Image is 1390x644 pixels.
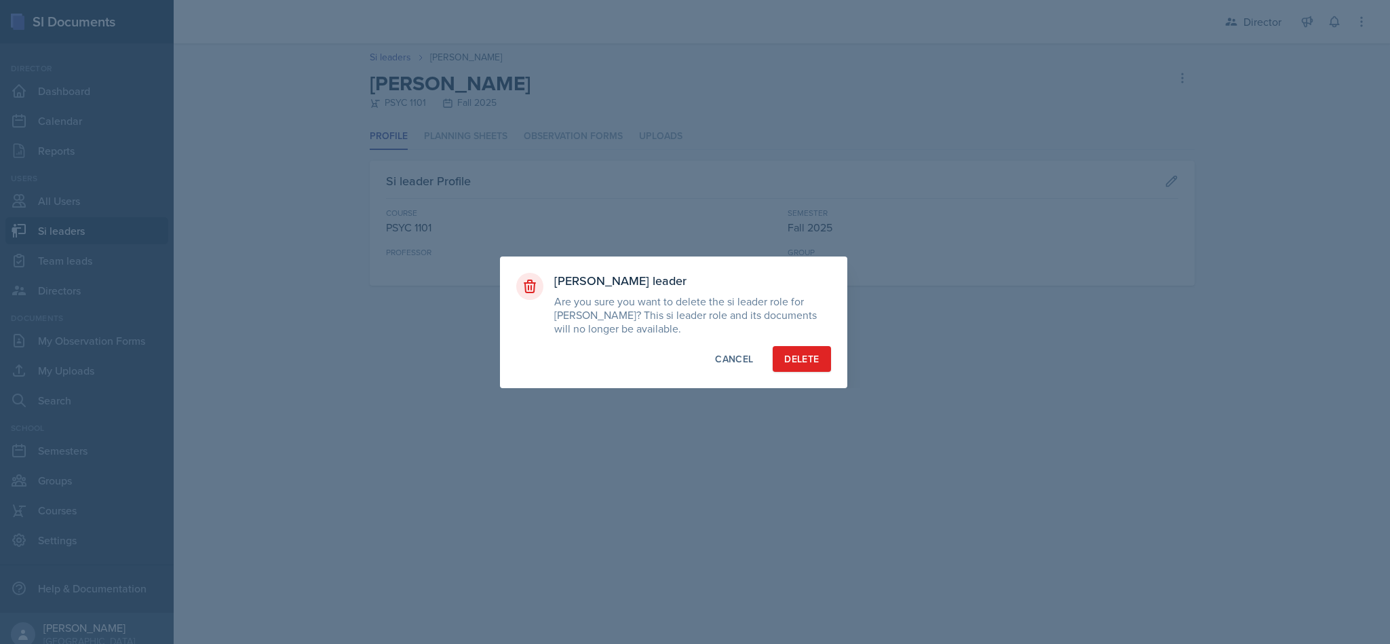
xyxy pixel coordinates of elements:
[554,273,831,289] h3: [PERSON_NAME] leader
[784,352,819,366] div: Delete
[773,346,830,372] button: Delete
[715,352,753,366] div: Cancel
[703,346,765,372] button: Cancel
[554,295,831,335] p: Are you sure you want to delete the si leader role for [PERSON_NAME]? This si leader role and its...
